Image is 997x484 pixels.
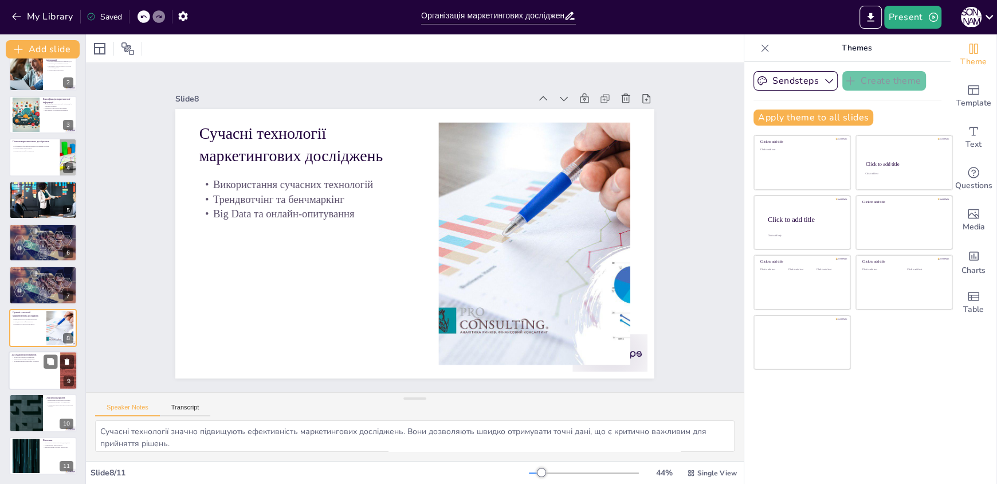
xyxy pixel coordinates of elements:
p: Внутрішня та зовнішня інформація [43,109,73,111]
p: Використання сучасних технологій [13,318,43,321]
div: 3 [9,96,77,134]
div: 8 [9,309,77,347]
button: Present [884,6,941,29]
span: Template [956,97,991,110]
button: [PERSON_NAME] [961,6,982,29]
div: 6 [9,224,77,261]
span: Text [965,138,982,151]
p: Вибір методу залежить від цілей дослідження [13,274,73,276]
div: Add text boxes [951,117,996,158]
p: Основи бізнес-консалтингу [13,148,57,150]
div: 9 [9,351,77,390]
span: Questions [955,179,992,192]
p: Формування маркетингових стратегій [12,361,57,363]
p: Big Data та онлайн-опитування [293,41,431,224]
div: Add ready made slides [951,76,996,117]
p: Переваги та недоліки методів [13,275,73,278]
p: Методи збору інформації [13,268,73,272]
p: Знання про цільові ринки та канали розповсюдження [46,64,73,68]
div: 11 [9,437,77,475]
span: Position [121,42,135,56]
p: Система маркетингової інформації [46,55,73,61]
div: Add images, graphics, shapes or video [951,200,996,241]
button: Export to PowerPoint [859,6,882,29]
p: Висновки [43,439,73,442]
input: Insert title [421,7,564,24]
span: Single View [697,469,737,478]
div: 4 [9,138,77,176]
button: Speaker Notes [95,404,160,416]
p: Методи збору інформації [13,225,73,229]
p: Основні етапи маркетингових досліджень [13,186,73,188]
p: Об'єктивний збір інформації для розв'язання проблем [13,146,57,148]
p: Виявлення проблеми та збір інформації [13,188,73,190]
div: 11 [60,461,73,471]
span: Media [963,221,985,233]
p: Аналіз конкурентів [46,396,73,400]
div: Click to add title [862,200,944,204]
p: Трендвотчінг та бенчмаркінг [13,321,43,323]
div: Change the overall theme [951,34,996,76]
p: Адаптація пропозицій для досягнення переваг [46,403,73,407]
span: Theme [960,56,987,68]
div: Click to add text [817,268,842,271]
p: Класифікація маркетингової інформації за різними ознаками [43,103,73,107]
button: Duplicate Slide [44,354,57,368]
div: Click to add body [768,234,840,236]
div: 7 [63,291,73,301]
p: Трендвотчінг та бенчмаркінг [305,32,443,215]
div: 2 [9,53,77,91]
p: Big Data та онлайн-опитування [13,323,43,325]
div: Click to add text [907,268,943,271]
div: Add a table [951,282,996,323]
p: Вибір методу залежить від цілей дослідження [13,231,73,233]
p: Поняття маркетингового дослідження [13,140,57,143]
p: Визначення стратегій конкурентів [46,399,73,401]
div: 3 [63,120,73,130]
div: Click to add text [760,149,842,151]
button: Delete Slide [60,354,74,368]
p: Використання сучасних технологій [317,24,456,206]
div: Saved [87,11,122,22]
div: [PERSON_NAME] [961,7,982,28]
button: Transcript [160,404,211,416]
div: Click to add title [768,215,841,223]
div: 4 [63,163,73,173]
p: Первинна та вторинна інформація [43,107,73,110]
div: Click to add text [862,268,898,271]
div: Click to add title [760,260,842,264]
div: Slide 8 / 11 [91,467,529,478]
div: 10 [9,394,77,432]
p: Використання сучасних технологій [43,446,73,448]
button: Sendsteps [753,71,838,91]
div: 2 [63,77,73,88]
p: Аналіз даних та представлення результатів [13,190,73,193]
p: Різні методи збору інформації [13,229,73,231]
div: 10 [60,419,73,429]
p: Різні методи збору інформації [13,271,73,274]
p: Етапи маркетингових досліджень [13,183,73,186]
div: 8 [63,333,73,344]
p: Дослідження споживачів [12,353,57,357]
div: 5 [63,205,73,216]
button: Apply theme to all slides [753,110,873,126]
div: Click to add title [862,260,944,264]
div: Click to add title [866,161,942,167]
p: Виявлення потреб та вподобань [12,358,57,361]
p: Переваги та недоліки методів [13,233,73,235]
div: Add charts and graphs [951,241,996,282]
p: Адаптація до змін на ринку [43,444,73,446]
p: Themes [774,34,939,62]
div: 44 % [650,467,678,478]
div: 7 [9,266,77,304]
span: Table [963,303,984,316]
p: Важливість маркетингових досліджень [43,442,73,444]
button: Add slide [6,40,80,58]
p: Класифікація маркетингової інформації [43,97,73,104]
span: Charts [961,264,986,277]
div: Click to add text [865,173,941,175]
p: Виявлення потреб споживачів [13,150,57,152]
p: Сучасні технології маркетингових досліджень [13,311,43,317]
div: Layout [91,40,109,58]
div: Click to add text [760,268,786,271]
